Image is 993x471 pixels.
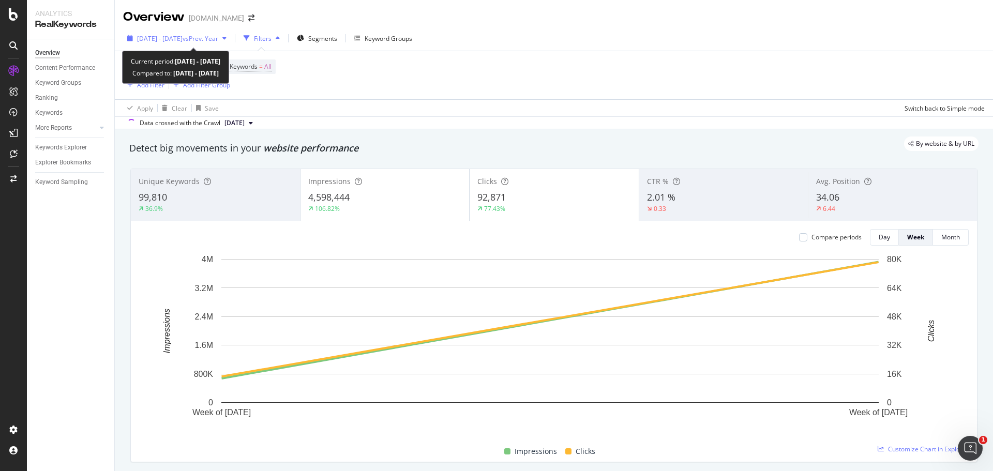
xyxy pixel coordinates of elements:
div: Compared to: [132,67,219,79]
div: More Reports [35,123,72,133]
a: Keyword Groups [35,78,107,88]
span: 2.01 % [647,191,675,203]
div: Switch back to Simple mode [905,104,985,113]
div: Clear [172,104,187,113]
span: Impressions [515,445,557,458]
span: vs Prev. Year [183,34,218,43]
div: 36.9% [145,204,163,213]
span: Keywords [230,62,258,71]
span: Clicks [477,176,497,186]
div: Overview [123,8,185,26]
button: Clear [158,100,187,116]
div: Month [941,233,960,241]
div: legacy label [904,136,979,151]
span: Impressions [308,176,351,186]
div: 6.44 [823,204,835,213]
button: [DATE] [220,117,257,129]
button: Add Filter Group [169,79,230,91]
div: 0.33 [654,204,666,213]
a: Overview [35,48,107,58]
div: Keyword Sampling [35,177,88,188]
div: Analytics [35,8,106,19]
div: Apply [137,104,153,113]
button: Keyword Groups [350,30,416,47]
a: Keyword Sampling [35,177,107,188]
text: 4M [202,255,213,264]
button: Day [870,229,899,246]
text: Impressions [162,309,171,353]
text: Clicks [927,320,936,342]
div: Filters [254,34,272,43]
span: 2025 Aug. 20th [224,118,245,128]
span: 92,871 [477,191,506,203]
div: Week [907,233,924,241]
div: Overview [35,48,60,58]
iframe: Intercom live chat [958,436,983,461]
text: 0 [887,398,892,407]
svg: A chart. [139,254,961,433]
span: 1 [979,436,987,444]
button: Filters [239,30,284,47]
button: Month [933,229,969,246]
a: Explorer Bookmarks [35,157,107,168]
text: 1.6M [194,341,213,350]
button: Switch back to Simple mode [900,100,985,116]
div: 77.43% [484,204,505,213]
span: [DATE] - [DATE] [137,34,183,43]
text: 80K [887,255,902,264]
button: Add Filter [123,79,164,91]
div: Current period: [131,55,220,67]
span: 34.06 [816,191,839,203]
text: 32K [887,341,902,350]
button: Apply [123,100,153,116]
div: Save [205,104,219,113]
div: Ranking [35,93,58,103]
span: Customize Chart in Explorer [888,445,969,453]
div: Keywords Explorer [35,142,87,153]
text: 0 [208,398,213,407]
div: Day [879,233,890,241]
b: [DATE] - [DATE] [175,57,220,66]
text: 3.2M [194,283,213,292]
div: Keywords [35,108,63,118]
text: Week of [DATE] [192,408,251,417]
text: 48K [887,312,902,321]
button: Week [899,229,933,246]
span: 99,810 [139,191,167,203]
text: 2.4M [194,312,213,321]
div: Explorer Bookmarks [35,157,91,168]
a: Content Performance [35,63,107,73]
button: Save [192,100,219,116]
span: CTR % [647,176,669,186]
span: 4,598,444 [308,191,350,203]
text: 800K [194,370,214,378]
span: Clicks [576,445,595,458]
text: 16K [887,370,902,378]
div: Data crossed with the Crawl [140,118,220,128]
span: = [259,62,263,71]
span: By website & by URL [916,141,974,147]
a: More Reports [35,123,97,133]
text: 64K [887,283,902,292]
div: Add Filter [137,81,164,89]
div: arrow-right-arrow-left [248,14,254,22]
text: Week of [DATE] [849,408,908,417]
div: [DOMAIN_NAME] [189,13,244,23]
div: Add Filter Group [183,81,230,89]
a: Keywords [35,108,107,118]
button: [DATE] - [DATE]vsPrev. Year [123,30,231,47]
span: Avg. Position [816,176,860,186]
div: Content Performance [35,63,95,73]
a: Customize Chart in Explorer [878,445,969,453]
span: Segments [308,34,337,43]
div: 106.82% [315,204,340,213]
span: All [264,59,272,74]
div: Compare periods [811,233,862,241]
div: Keyword Groups [365,34,412,43]
span: Unique Keywords [139,176,200,186]
b: [DATE] - [DATE] [172,69,219,78]
a: Keywords Explorer [35,142,107,153]
button: Segments [293,30,341,47]
a: Ranking [35,93,107,103]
